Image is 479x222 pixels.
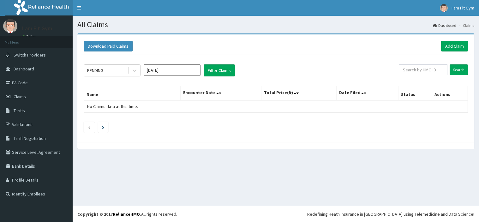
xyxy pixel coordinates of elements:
a: Previous page [88,124,91,130]
a: Next page [102,124,104,130]
strong: Copyright © 2017 . [77,211,141,217]
li: Claims [457,23,474,28]
p: I am Fit Gym [22,26,52,31]
input: Search by HMO ID [399,64,447,75]
div: PENDING [87,67,103,74]
th: Name [84,86,181,101]
th: Date Filed [336,86,398,101]
a: Online [22,34,37,39]
th: Encounter Date [181,86,261,101]
img: User Image [3,19,17,33]
span: Dashboard [14,66,34,72]
span: I am Fit Gym [452,5,474,11]
th: Total Price(₦) [261,86,336,101]
span: No Claims data at this time. [87,104,138,109]
button: Download Paid Claims [84,41,133,51]
span: Tariff Negotiation [14,135,46,141]
img: User Image [440,4,448,12]
a: Dashboard [433,23,456,28]
span: Tariffs [14,108,25,113]
th: Status [398,86,432,101]
button: Filter Claims [204,64,235,76]
h1: All Claims [77,21,474,29]
footer: All rights reserved. [73,206,479,222]
a: RelianceHMO [113,211,140,217]
div: Redefining Heath Insurance in [GEOGRAPHIC_DATA] using Telemedicine and Data Science! [307,211,474,217]
input: Search [450,64,468,75]
span: Claims [14,94,26,99]
a: Add Claim [441,41,468,51]
th: Actions [432,86,468,101]
span: Switch Providers [14,52,46,58]
input: Select Month and Year [144,64,201,76]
